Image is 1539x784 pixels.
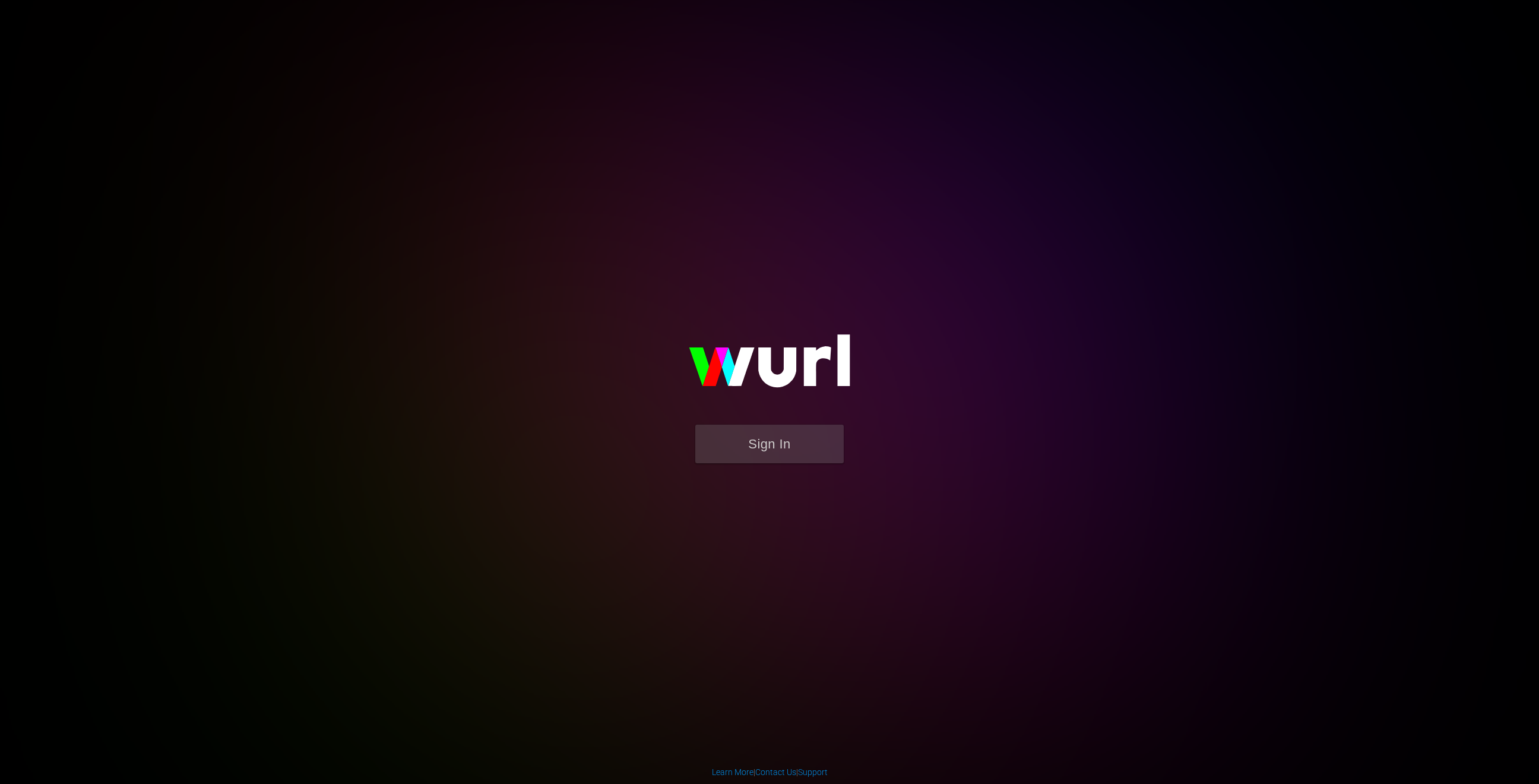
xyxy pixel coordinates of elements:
img: wurl-logo-on-black-223613ac3d8ba8fe6dc639794a292ebdb59501304c7dfd60c99c58986ef67473.svg [651,309,888,424]
button: Sign In [695,425,844,463]
a: Contact Us [755,767,796,777]
a: Learn More [712,767,753,777]
div: | | [712,766,828,778]
a: Support [798,767,828,777]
